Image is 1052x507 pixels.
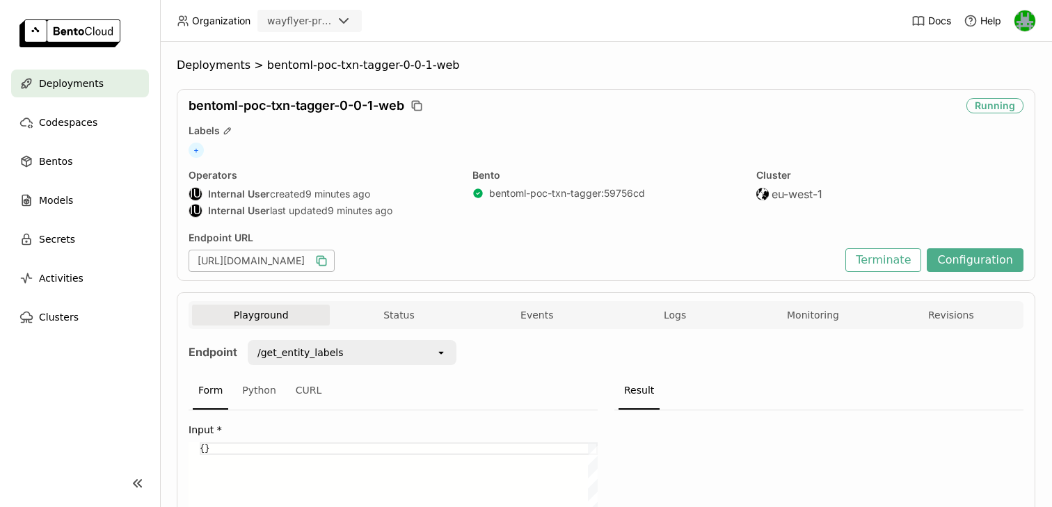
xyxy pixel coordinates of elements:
a: Models [11,186,149,214]
span: Help [980,15,1001,27]
svg: open [436,347,447,358]
div: /get_entity_labels [257,346,344,360]
button: Configuration [927,248,1023,272]
div: IU [189,204,202,217]
span: Activities [39,270,83,287]
button: Status [330,305,468,325]
a: Clusters [11,303,149,331]
span: Codespaces [39,114,97,131]
button: Monitoring [744,305,882,325]
button: Revisions [882,305,1020,325]
div: Internal User [189,204,202,218]
div: Result [619,372,660,410]
img: logo [19,19,120,47]
div: Labels [189,124,1023,137]
span: Docs [928,15,951,27]
div: Internal User [189,187,202,201]
input: Selected wayflyer-prod. [334,15,335,29]
div: [URL][DOMAIN_NAME] [189,250,335,272]
div: Python [237,372,282,410]
a: bentoml-poc-txn-tagger:59756cd [489,187,645,200]
span: Deployments [39,75,104,92]
span: bentoml-poc-txn-tagger-0-0-1-web [267,58,460,72]
span: Logs [664,309,686,321]
span: Clusters [39,309,79,325]
span: Secrets [39,231,75,248]
span: Organization [192,15,250,27]
div: Cluster [756,169,1023,182]
strong: Internal User [208,188,270,200]
div: Bento [472,169,740,182]
div: Running [966,98,1023,113]
strong: Internal User [208,204,270,217]
nav: Breadcrumbs navigation [177,58,1035,72]
button: Playground [192,305,330,325]
strong: Endpoint [189,345,237,359]
button: Terminate [845,248,921,272]
img: Sean Hickey [1014,10,1035,31]
a: Activities [11,264,149,292]
a: Bentos [11,147,149,175]
div: IU [189,188,202,200]
label: Input * [189,424,598,435]
button: Events [468,305,606,325]
span: 9 minutes ago [305,188,370,200]
span: {} [200,444,209,453]
a: Docs [911,14,951,28]
span: > [250,58,267,72]
span: Bentos [39,153,72,170]
a: Codespaces [11,108,149,136]
span: Deployments [177,58,250,72]
a: Secrets [11,225,149,253]
span: Models [39,192,73,209]
div: Help [964,14,1001,28]
a: Deployments [11,70,149,97]
div: Form [193,372,228,410]
div: Endpoint URL [189,232,838,244]
div: Operators [189,169,456,182]
span: 9 minutes ago [328,204,392,217]
div: CURL [290,372,328,410]
span: bentoml-poc-txn-tagger-0-0-1-web [189,98,404,113]
div: created [189,187,456,201]
span: eu-west-1 [772,187,822,201]
span: + [189,143,204,158]
input: Selected /get_entity_labels. [345,346,346,360]
div: wayflyer-prod [267,14,333,28]
div: last updated [189,204,456,218]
